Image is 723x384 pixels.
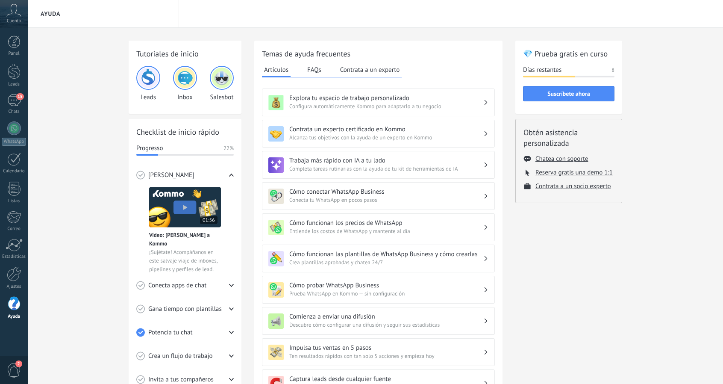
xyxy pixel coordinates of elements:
[289,352,483,360] span: Ten resultados rápidos con tan solo 5 acciones y empieza hoy
[148,305,222,313] span: Gana tiempo con plantillas
[262,48,495,59] h2: Temas de ayuda frecuentes
[223,144,234,153] span: 22%
[2,284,26,289] div: Ajustes
[2,314,26,319] div: Ayuda
[148,171,194,180] span: [PERSON_NAME]
[611,66,614,74] span: 8
[289,375,483,383] h3: Captura leads desde cualquier fuente
[148,375,214,384] span: Invita a tus compañeros
[289,281,483,289] h3: Cómo probar WhatsApp Business
[289,196,483,204] span: Conecta tu WhatsApp en pocos pasos
[289,344,483,352] h3: Impulsa tus ventas en 5 pasos
[523,48,614,59] h2: 💎 Prueba gratis en curso
[289,102,483,111] span: Configura automáticamente Kommo para adaptarlo a tu negocio
[2,198,26,204] div: Listas
[2,168,26,174] div: Calendario
[136,127,234,137] h2: Checklist de inicio rápido
[547,91,590,97] span: Suscríbete ahora
[535,182,611,190] button: Contrata a un socio experto
[289,188,483,196] h3: Cómo conectar WhatsApp Business
[289,258,483,267] span: Crea plantillas aprobadas y chatea 24/7
[305,63,323,76] button: FAQs
[289,125,483,133] h3: Contrata un experto certificado en Kommo
[523,127,614,148] h2: Obtén asistencia personalizada
[535,155,588,163] button: Chatea con soporte
[16,93,24,100] span: 15
[148,281,206,290] span: Conecta apps de chat
[2,226,26,232] div: Correo
[136,48,234,59] h2: Tutoriales de inicio
[2,138,26,146] div: WhatsApp
[289,157,483,165] h3: Trabaja más rápido con IA a tu lado
[149,231,221,248] span: Vídeo: [PERSON_NAME] a Kommo
[523,66,561,74] span: Días restantes
[289,250,483,258] h3: Cómo funcionan las plantillas de WhatsApp Business y cómo crearlas
[535,168,613,177] button: Reserva gratis una demo 1:1
[149,187,221,227] img: Meet video
[523,86,614,101] button: Suscríbete ahora
[262,63,291,77] button: Artículos
[289,133,483,142] span: Alcanza tus objetivos con la ayuda de un experto en Kommo
[289,165,483,173] span: Completa tareas rutinarias con la ayuda de tu kit de herramientas de IA
[15,360,22,367] span: 2
[289,219,483,227] h3: Cómo funcionan los precios de WhatsApp
[7,18,21,24] span: Cuenta
[2,254,26,260] div: Estadísticas
[149,248,221,274] span: ¡Sujétate! Acompáñanos en este salvaje viaje de inboxes, pipelines y perfiles de lead.
[173,66,197,101] div: Inbox
[210,66,234,101] div: Salesbot
[148,328,193,337] span: Potencia tu chat
[2,109,26,115] div: Chats
[289,227,483,236] span: Entiende los costos de WhatsApp y mantente al día
[136,144,163,153] span: Progresso
[289,321,483,329] span: Descubre cómo configurar una difusión y seguir sus estadísticas
[2,82,26,87] div: Leads
[289,313,483,321] h3: Comienza a enviar una difusión
[136,66,160,101] div: Leads
[148,352,213,360] span: Crea un flujo de trabajo
[289,94,483,102] h3: Explora tu espacio de trabajo personalizado
[338,63,402,76] button: Contrata a un experto
[2,51,26,56] div: Panel
[289,289,483,298] span: Prueba WhatsApp en Kommo — sin configuración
